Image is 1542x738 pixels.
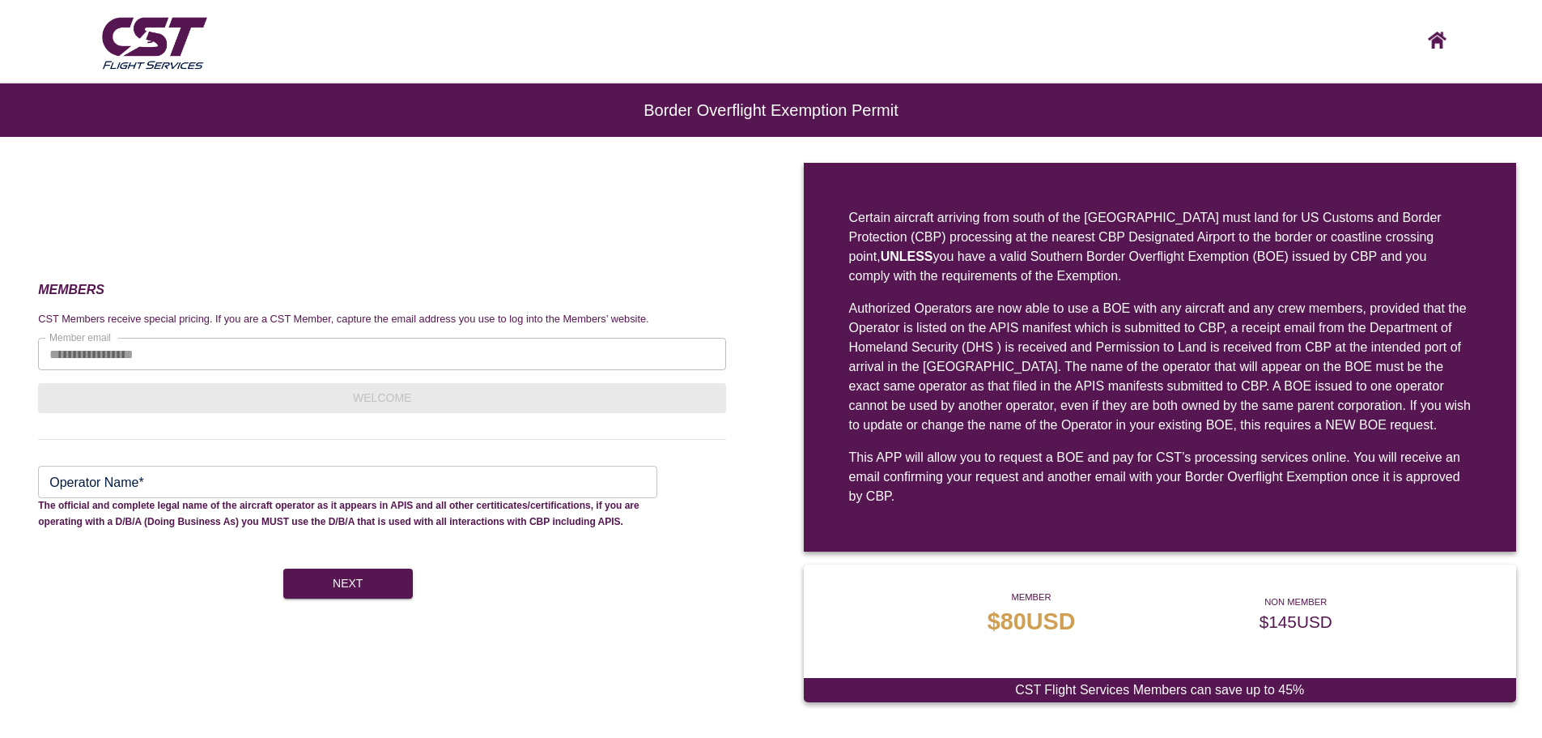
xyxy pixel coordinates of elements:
p: $ 80 USD [988,604,1076,639]
img: CST logo, click here to go home screen [1428,32,1446,49]
p: MEMBER [988,591,1076,604]
div: Authorized Operators are now able to use a BOE with any aircraft and any crew members, provided t... [849,299,1472,435]
div: This APP will allow you to request a BOE and pay for CST’s processing services online. You will r... [849,448,1472,506]
div: CST Flight Services Members can save up to 45% [804,678,1517,702]
strong: UNLESS [881,250,933,263]
p: $ 145 USD [1260,609,1332,634]
p: CST Members receive special pricing. If you are a CST Member, capture the email address you use t... [38,311,726,327]
h3: MEMBERS [38,279,726,301]
h6: Border Overflight Exemption Permit [65,109,1477,111]
span: The official and complete legal name of the aircraft operator as it appears in APIS and all other... [38,500,639,527]
div: Certain aircraft arriving from south of the [GEOGRAPHIC_DATA] must land for US Customs and Border... [849,208,1472,286]
button: Next [283,569,413,599]
p: NON MEMBER [1260,595,1332,609]
label: Member email [49,331,111,344]
img: CST Flight Services logo [98,11,210,74]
